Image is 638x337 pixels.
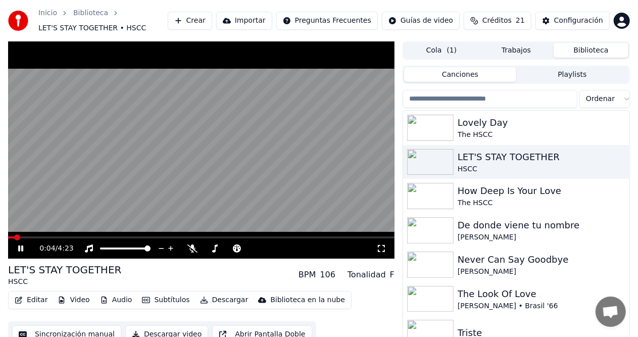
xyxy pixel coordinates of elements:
[458,301,625,311] div: [PERSON_NAME] • Brasil '66
[586,94,615,104] span: Ordenar
[458,232,625,243] div: [PERSON_NAME]
[404,43,479,58] button: Cola
[535,12,610,30] button: Configuración
[482,16,512,26] span: Créditos
[458,253,625,267] div: Never Can Say Goodbye
[73,8,108,18] a: Biblioteca
[596,297,626,327] a: Open chat
[458,198,625,208] div: The HSCC
[38,8,57,18] a: Inicio
[458,184,625,198] div: How Deep Is Your Love
[464,12,531,30] button: Créditos21
[458,267,625,277] div: [PERSON_NAME]
[479,43,554,58] button: Trabajos
[554,16,603,26] div: Configuración
[38,8,168,33] nav: breadcrumb
[270,295,345,305] div: Biblioteca en la nube
[58,244,73,254] span: 4:23
[8,277,122,287] div: HSCC
[458,164,625,174] div: HSCC
[38,23,146,33] span: LET'S STAY TOGETHER • HSCC
[11,293,52,307] button: Editar
[320,269,335,281] div: 106
[458,116,625,130] div: Lovely Day
[404,67,516,82] button: Canciones
[96,293,136,307] button: Audio
[447,45,457,56] span: ( 1 )
[516,16,525,26] span: 21
[39,244,64,254] div: /
[8,263,122,277] div: LET'S STAY TOGETHER
[458,150,625,164] div: LET'S STAY TOGETHER
[554,43,628,58] button: Biblioteca
[54,293,93,307] button: Video
[458,287,625,301] div: The Look Of Love
[382,12,460,30] button: Guías de video
[458,130,625,140] div: The HSCC
[138,293,193,307] button: Subtítulos
[39,244,55,254] span: 0:04
[516,67,628,82] button: Playlists
[276,12,378,30] button: Preguntas Frecuentes
[8,11,28,31] img: youka
[196,293,253,307] button: Descargar
[299,269,316,281] div: BPM
[216,12,272,30] button: Importar
[390,269,395,281] div: F
[458,218,625,232] div: De donde viene tu nombre
[168,12,212,30] button: Crear
[348,269,386,281] div: Tonalidad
